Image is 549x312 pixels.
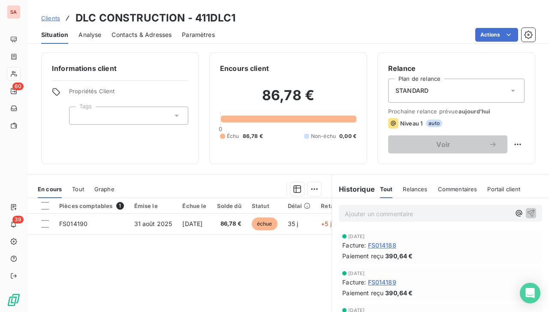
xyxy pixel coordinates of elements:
[182,202,206,209] div: Échue le
[217,202,241,209] div: Solde dû
[487,186,520,193] span: Portail client
[227,132,239,140] span: Échu
[339,132,356,140] span: 0,00 €
[182,220,202,227] span: [DATE]
[321,202,348,209] div: Retard
[76,112,83,119] input: Ajouter une valeur
[520,283,540,303] div: Open Intercom Messenger
[69,88,188,100] span: Propriétés Client
[134,202,172,209] div: Émise le
[380,186,393,193] span: Tout
[368,278,396,287] span: FS014189
[403,186,427,193] span: Relances
[252,217,278,230] span: échue
[342,241,366,250] span: Facture :
[388,108,525,115] span: Prochaine relance prévue
[219,125,222,132] span: 0
[348,234,365,239] span: [DATE]
[342,278,366,287] span: Facture :
[12,83,24,90] span: 60
[75,10,235,26] h3: DLC CONSTRUCTION - 411DLC1
[426,119,442,127] span: auto
[41,31,68,39] span: Situation
[41,14,60,22] a: Clients
[342,251,383,260] span: Paiement reçu
[438,186,477,193] span: Commentaires
[52,63,188,73] h6: Informations client
[385,251,413,260] span: 390,64 €
[395,86,428,95] span: STANDARD
[7,293,21,307] img: Logo LeanPay
[385,288,413,297] span: 390,64 €
[78,31,101,39] span: Analyse
[400,120,422,127] span: Niveau 1
[321,220,332,227] span: +5 j
[220,63,269,73] h6: Encours client
[134,220,172,227] span: 31 août 2025
[7,5,21,19] div: SA
[38,186,62,193] span: En cours
[59,202,124,210] div: Pièces comptables
[288,220,299,227] span: 35 j
[388,135,507,153] button: Voir
[332,184,375,194] h6: Historique
[252,202,278,209] div: Statut
[182,31,215,39] span: Paramètres
[243,132,263,140] span: 86,78 €
[116,202,124,210] span: 1
[388,63,525,73] h6: Relance
[220,87,356,113] h2: 86,78 €
[288,202,311,209] div: Délai
[12,216,24,223] span: 39
[475,28,518,42] button: Actions
[348,271,365,276] span: [DATE]
[311,132,336,140] span: Non-échu
[398,141,489,148] span: Voir
[342,288,383,297] span: Paiement reçu
[112,31,172,39] span: Contacts & Adresses
[217,220,241,228] span: 86,78 €
[459,108,491,115] span: aujourd’hui
[94,186,115,193] span: Graphe
[41,15,60,21] span: Clients
[368,241,396,250] span: FS014188
[72,186,84,193] span: Tout
[59,220,87,227] span: FS014190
